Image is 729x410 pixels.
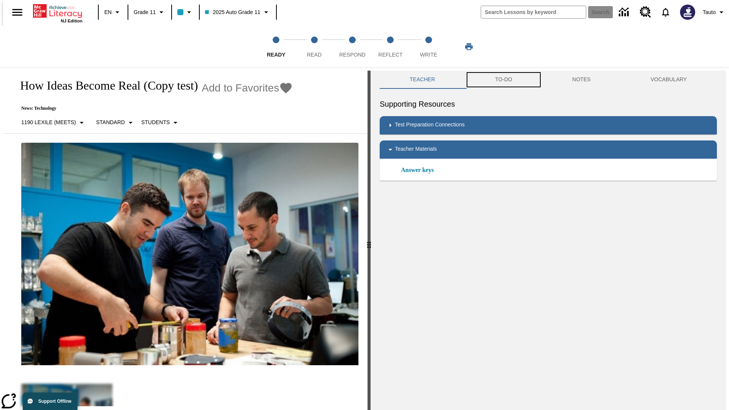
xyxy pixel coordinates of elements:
span: Support Offline [38,399,71,404]
button: Print [457,40,481,54]
div: Teacher Materials [380,140,717,159]
div: activity [371,71,726,410]
button: Teacher [380,71,465,89]
span: Respond [339,52,365,58]
span: Read [307,52,322,58]
p: Standard [96,118,125,126]
img: Quirky founder Ben Kaufman tests a new product with co-worker Gaz Brown and product inventor Jon ... [21,143,358,365]
button: Select a new avatar [675,2,700,22]
button: Open side menu [6,1,28,24]
p: 1190 Lexile (Meets) [21,118,76,126]
span: Grade 11 [134,8,156,16]
button: Select Student [138,116,183,129]
button: Write step 5 of 5 [407,26,451,68]
a: Answer keys, Will open in new browser window or tab [401,166,434,175]
button: Language: EN, Select a language [101,5,125,19]
span: EN [104,8,112,16]
span: Tauto [703,8,716,16]
a: Notifications [656,2,675,22]
a: Resource Center, Will open in new tab [635,2,656,22]
div: Press Enter or Spacebar and then press right and left arrow keys to move the slider [368,71,371,410]
h6: Supporting Resources [380,98,717,110]
div: Home [33,3,82,23]
span: NJ Edition [61,19,82,23]
button: Read step 2 of 5 [292,26,336,68]
p: Students [141,118,170,126]
span: 2025 Auto Grade 11 [205,8,260,16]
button: Class color is light blue. Change class color [174,5,197,19]
span: Add to Favorites [202,82,279,94]
button: Class: 2025 Auto Grade 11, Select your class [202,5,273,19]
p: Test Preparation Connections [395,121,465,130]
p: Teacher Materials [395,145,437,154]
a: Data Center [614,2,635,23]
button: NOTES [542,71,620,89]
h1: How Ideas Become Real (Copy test) [12,79,198,93]
button: Respond step 3 of 5 [330,26,374,68]
span: Reflect [379,52,403,58]
button: Support Offline [23,393,77,410]
span: Ready [267,52,286,58]
button: TO-DO [465,71,542,89]
div: Test Preparation Connections [380,116,717,134]
button: Select Lexile, 1190 Lexile (Meets) [18,116,89,129]
div: Instructional Panel Tabs [380,71,717,89]
button: Ready step 1 of 5 [254,26,298,68]
input: search field [481,6,586,18]
button: Reflect step 4 of 5 [368,26,412,68]
p: News: Technology [12,106,293,111]
button: Add to Favorites - How Ideas Become Real (Copy test) [202,81,293,95]
button: VOCABULARY [620,71,717,89]
button: Scaffolds, Standard [93,116,138,129]
button: Profile/Settings [700,5,729,19]
span: Write [420,52,437,58]
button: Grade: Grade 11, Select a grade [131,5,169,19]
div: reading [3,71,368,406]
img: Avatar [680,5,695,20]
